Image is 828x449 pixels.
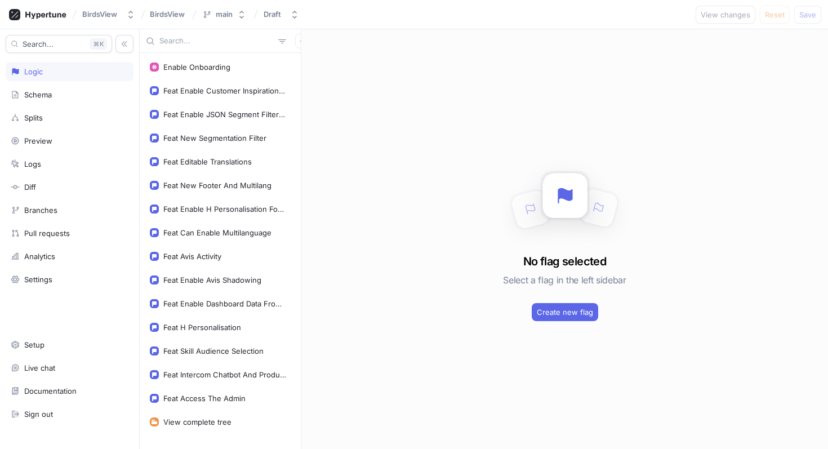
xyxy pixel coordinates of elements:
[24,136,52,145] div: Preview
[159,35,274,47] input: Search...
[163,86,286,95] div: Feat Enable Customer Inspiration Skill
[163,252,221,261] div: Feat Avis Activity
[701,11,750,18] span: View changes
[163,110,286,119] div: Feat Enable JSON Segment Filtering
[760,6,790,24] button: Reset
[24,90,52,99] div: Schema
[216,10,233,19] div: main
[163,228,271,237] div: Feat Can Enable Multilanguage
[163,346,264,355] div: Feat Skill Audience Selection
[24,386,77,395] div: Documentation
[24,410,53,419] div: Sign out
[24,340,44,349] div: Setup
[150,10,185,18] span: BirdsView
[523,253,606,270] h3: No flag selected
[163,323,241,332] div: Feat H Personalisation
[163,157,252,166] div: Feat Editable Translations
[24,363,55,372] div: Live chat
[24,183,36,192] div: Diff
[90,38,107,50] div: K
[163,394,246,403] div: Feat Access The Admin
[503,270,626,290] h5: Select a flag in the left sidebar
[537,309,593,315] span: Create new flag
[24,275,52,284] div: Settings
[163,181,271,190] div: Feat New Footer And Multilang
[163,275,261,284] div: Feat Enable Avis Shadowing
[794,6,821,24] button: Save
[696,6,755,24] button: View changes
[24,229,70,238] div: Pull requests
[24,159,41,168] div: Logs
[23,41,54,47] span: Search...
[6,381,133,401] a: Documentation
[163,63,230,72] div: Enable Onboarding
[264,10,281,19] div: Draft
[163,417,232,426] div: View complete tree
[198,5,251,24] button: main
[765,11,785,18] span: Reset
[163,205,286,214] div: Feat Enable H Personalisation For Missing Skills
[82,10,117,19] div: BirdsView
[24,67,43,76] div: Logic
[24,252,55,261] div: Analytics
[24,206,57,215] div: Branches
[532,303,598,321] button: Create new flag
[163,370,286,379] div: Feat Intercom Chatbot And Product Tour
[6,35,112,53] button: Search...K
[24,113,43,122] div: Splits
[78,5,140,24] button: BirdsView
[163,299,286,308] div: Feat Enable Dashboard Data From Timescale
[259,5,304,24] button: Draft
[163,134,266,143] div: Feat New Segmentation Filter
[799,11,816,18] span: Save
